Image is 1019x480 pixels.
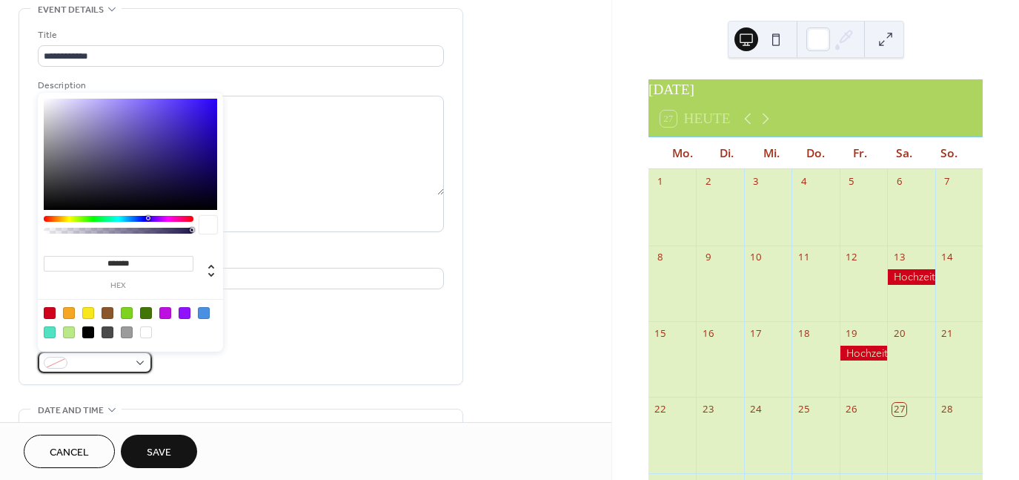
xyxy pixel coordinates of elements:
div: Hochzeit [840,346,887,361]
div: 8 [654,251,667,264]
div: Mi. [749,137,794,169]
div: 21 [940,326,954,340]
div: 9 [702,251,715,264]
span: Save [147,445,171,461]
div: Location [38,250,441,266]
div: 12 [845,251,858,264]
div: Di. [705,137,749,169]
div: 27 [892,403,906,416]
div: #9B9B9B [121,326,133,338]
div: #7ED321 [121,307,133,319]
div: #9013FE [179,307,190,319]
div: 4 [797,174,810,188]
div: #50E3C2 [44,326,56,338]
div: 25 [797,403,810,416]
div: 5 [845,174,858,188]
div: #000000 [82,326,94,338]
div: 15 [654,326,667,340]
div: Do. [794,137,838,169]
div: #4A90E2 [198,307,210,319]
div: 1 [654,174,667,188]
div: #F8E71C [82,307,94,319]
span: Event details [38,2,104,18]
div: Mo. [660,137,705,169]
div: #8B572A [102,307,113,319]
div: 20 [892,326,906,340]
div: 24 [749,403,763,416]
div: 17 [749,326,763,340]
div: 19 [845,326,858,340]
div: 2 [702,174,715,188]
div: 3 [749,174,763,188]
label: hex [44,282,193,290]
div: 10 [749,251,763,264]
div: 16 [702,326,715,340]
div: 14 [940,251,954,264]
div: #D0021B [44,307,56,319]
button: Save [121,435,197,468]
div: 6 [892,174,906,188]
div: 26 [845,403,858,416]
div: 23 [702,403,715,416]
div: 28 [940,403,954,416]
div: #FFFFFF [140,326,152,338]
span: Cancel [50,445,89,461]
div: #B8E986 [63,326,75,338]
div: Sa. [882,137,926,169]
div: #BD10E0 [159,307,171,319]
div: #F5A623 [63,307,75,319]
div: 7 [940,174,954,188]
div: #4A4A4A [102,326,113,338]
div: Hochzeit [887,269,935,284]
span: Date and time [38,403,104,418]
div: #417505 [140,307,152,319]
div: Title [38,27,441,43]
div: 22 [654,403,667,416]
div: 11 [797,251,810,264]
div: So. [926,137,971,169]
div: Description [38,78,441,93]
div: Fr. [837,137,882,169]
div: 13 [892,251,906,264]
div: 18 [797,326,810,340]
div: [DATE] [648,79,983,101]
button: Cancel [24,435,115,468]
